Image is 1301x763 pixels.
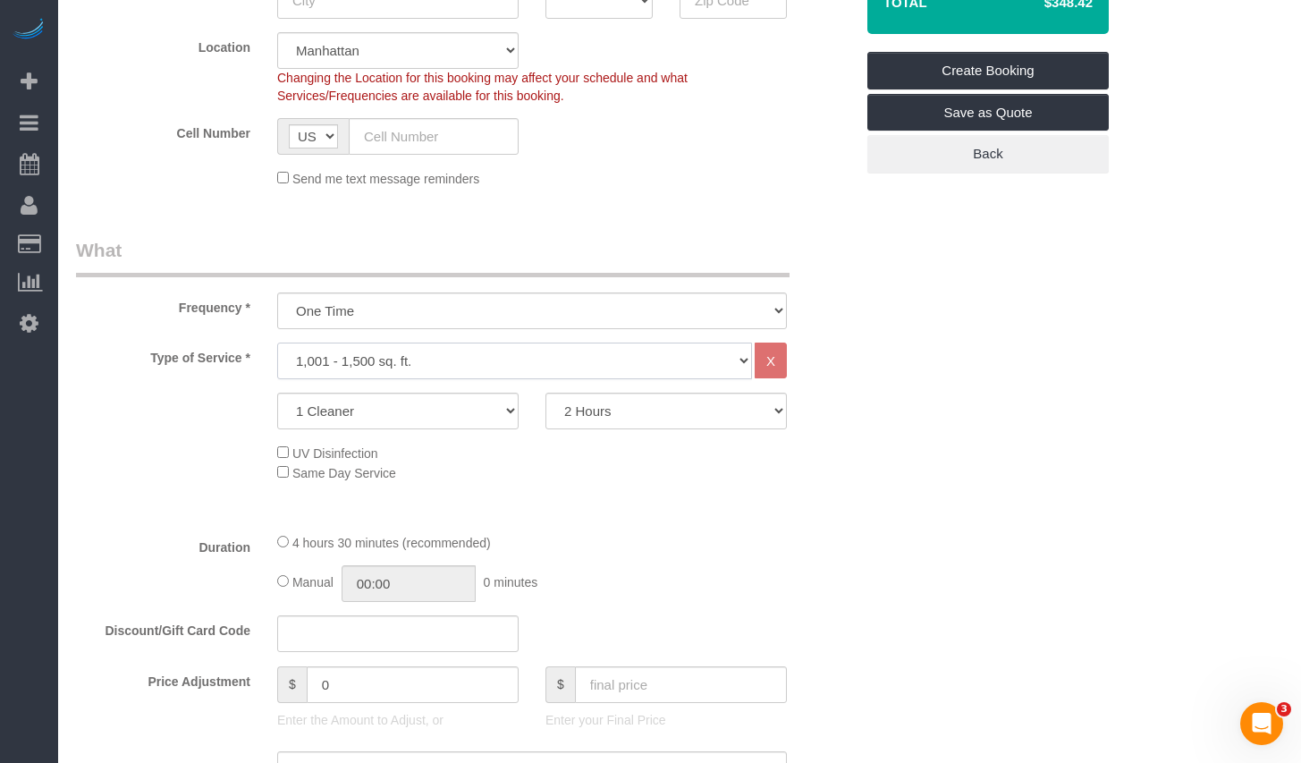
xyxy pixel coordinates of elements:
label: Cell Number [63,118,264,142]
a: Create Booking [867,52,1109,89]
legend: What [76,237,790,277]
span: 3 [1277,702,1291,716]
input: Cell Number [349,118,519,155]
span: Manual [292,575,334,589]
span: 4 hours 30 minutes (recommended) [292,536,491,550]
span: 0 minutes [484,575,538,589]
span: $ [277,666,307,703]
span: $ [545,666,575,703]
span: Same Day Service [292,466,396,480]
label: Price Adjustment [63,666,264,691]
span: UV Disinfection [292,446,378,461]
p: Enter your Final Price [545,711,787,729]
label: Type of Service * [63,343,264,367]
label: Location [63,32,264,56]
label: Discount/Gift Card Code [63,615,264,640]
iframe: Intercom live chat [1240,702,1283,745]
label: Frequency * [63,292,264,317]
label: Duration [63,532,264,556]
span: Changing the Location for this booking may affect your schedule and what Services/Frequencies are... [277,71,688,103]
input: final price [575,666,787,703]
a: Save as Quote [867,94,1109,131]
span: Send me text message reminders [292,172,479,186]
img: Automaid Logo [11,18,46,43]
a: Back [867,135,1109,173]
p: Enter the Amount to Adjust, or [277,711,519,729]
